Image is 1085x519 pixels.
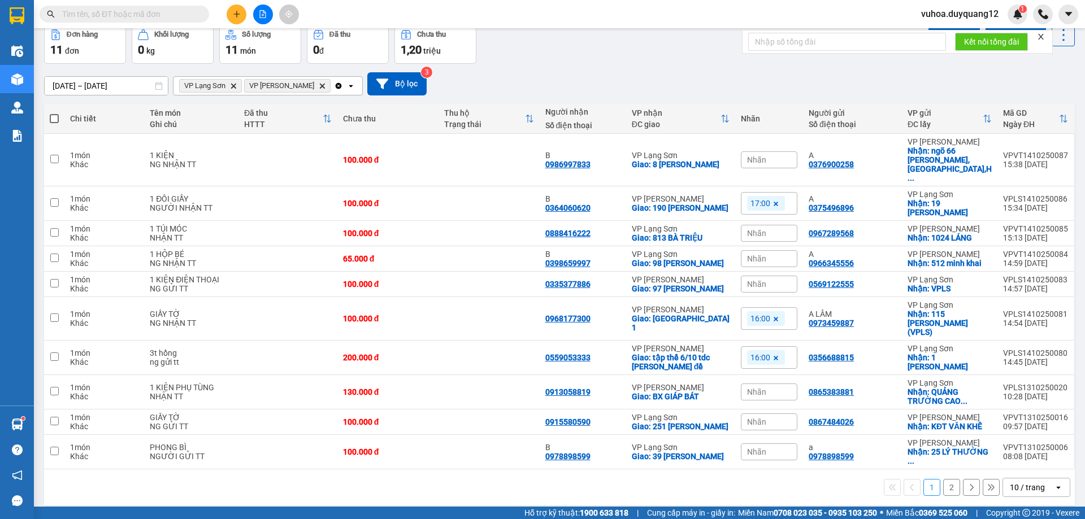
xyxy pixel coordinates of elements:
div: 0376900258 [809,160,854,169]
span: 1 [1021,5,1025,13]
div: 0865383881 [809,387,854,396]
div: 100.000 đ [343,280,433,289]
th: Toggle SortBy [626,104,735,134]
div: VP Lạng Sơn [632,224,730,233]
span: Kết nối tổng đài [964,36,1019,48]
div: Khác [70,160,138,169]
div: Khác [70,259,138,268]
div: A [809,250,896,259]
div: 100.000 đ [343,199,433,208]
span: kg [146,46,155,55]
div: Người nhận [545,107,620,116]
div: 0356688815 [809,353,854,362]
div: VP Lạng Sơn [908,344,992,353]
div: 0375496896 [809,203,854,212]
div: VP [PERSON_NAME] [908,438,992,447]
div: VPVT1410250085 [1003,224,1068,233]
div: Khác [70,203,138,212]
button: file-add [253,5,273,24]
div: Khối lượng [154,30,189,38]
div: Giao: 39 LÊ LỢI [632,452,730,461]
input: Tìm tên, số ĐT hoặc mã đơn [62,8,196,20]
div: A [809,194,896,203]
sup: 3 [421,67,432,78]
div: B [545,250,620,259]
span: đ [319,46,324,55]
img: warehouse-icon [11,73,23,85]
div: 0968177300 [545,314,591,323]
img: warehouse-icon [11,418,23,430]
span: close [1037,33,1045,41]
div: Giao: 8 ĐINH CÔNG TRÁNG [632,160,730,169]
div: GIẤY TỜ [150,309,233,319]
div: NG GỬI TT [150,284,233,293]
div: 0559053333 [545,353,591,362]
div: NGƯỜI NHẬN TT [150,203,233,212]
span: Nhãn [747,155,766,164]
div: 1 món [70,413,138,422]
th: Toggle SortBy [902,104,997,134]
div: Chi tiết [70,114,138,123]
div: Người gửi [809,108,896,117]
div: Chưa thu [343,114,433,123]
span: ⚪️ [880,511,883,515]
button: Bộ lọc [367,72,427,95]
div: 0364060620 [545,203,591,212]
span: đơn [65,46,79,55]
span: triệu [423,46,441,55]
div: VP Lạng Sơn [908,300,992,309]
div: Nhận: ngõ 66 ngọc thuỵ,long biên,HÀ NỘI [908,146,992,182]
span: món [240,46,256,55]
div: NHẬN TT [150,392,233,401]
span: search [47,10,55,18]
div: VP [PERSON_NAME] [908,137,992,146]
div: B [545,194,620,203]
div: VP [PERSON_NAME] [908,250,992,259]
div: 10:28 [DATE] [1003,392,1068,401]
span: Nhãn [747,229,766,238]
div: 08:08 [DATE] [1003,452,1068,461]
span: 11 [50,43,63,56]
div: Giao: OCEAN PARK 1 [632,314,730,332]
div: HTTT [244,120,323,129]
div: Khác [70,284,138,293]
div: 100.000 đ [343,229,433,238]
div: Giao: BX GIÁP BÁT [632,392,730,401]
div: 0335377886 [545,280,591,289]
div: Trạng thái [444,120,525,129]
div: 0569122555 [809,280,854,289]
div: B [545,443,620,452]
div: 1 món [70,348,138,357]
div: Nhận: 1024 LÁNG [908,233,992,242]
div: Nhận: KĐT VĂN KHÊ [908,422,992,431]
div: 14:54 [DATE] [1003,319,1068,328]
div: VP Lạng Sơn [908,275,992,284]
span: ... [961,396,967,405]
button: Khối lượng0kg [132,23,214,64]
div: NG NHẬN TT [150,160,233,169]
span: notification [12,470,23,481]
button: Kết nối tổng đài [955,33,1028,51]
div: 100.000 đ [343,314,433,323]
div: Nhận: 25 LÝ THƯỜNG KIỆT,hoàn kiếm,hà nội [908,447,992,465]
div: 15:38 [DATE] [1003,160,1068,169]
input: Nhập số tổng đài [748,33,946,51]
div: VPLS1410250080 [1003,348,1068,357]
div: Số điện thoại [809,120,896,129]
div: NG NHẬN TT [150,259,233,268]
button: Chưa thu1,20 triệu [394,23,476,64]
div: Đã thu [329,30,350,38]
div: 0967289568 [809,229,854,238]
button: aim [279,5,299,24]
div: VPLS1410250081 [1003,309,1068,319]
div: VP [PERSON_NAME] [632,194,730,203]
div: Khác [70,422,138,431]
img: warehouse-icon [11,45,23,57]
span: Hỗ trợ kỹ thuật: [524,507,628,519]
div: Khác [70,452,138,461]
svg: Delete [230,82,237,89]
div: 1 món [70,275,138,284]
button: caret-down [1058,5,1078,24]
span: Cung cấp máy in - giấy in: [647,507,735,519]
div: VP Lạng Sơn [632,151,730,160]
